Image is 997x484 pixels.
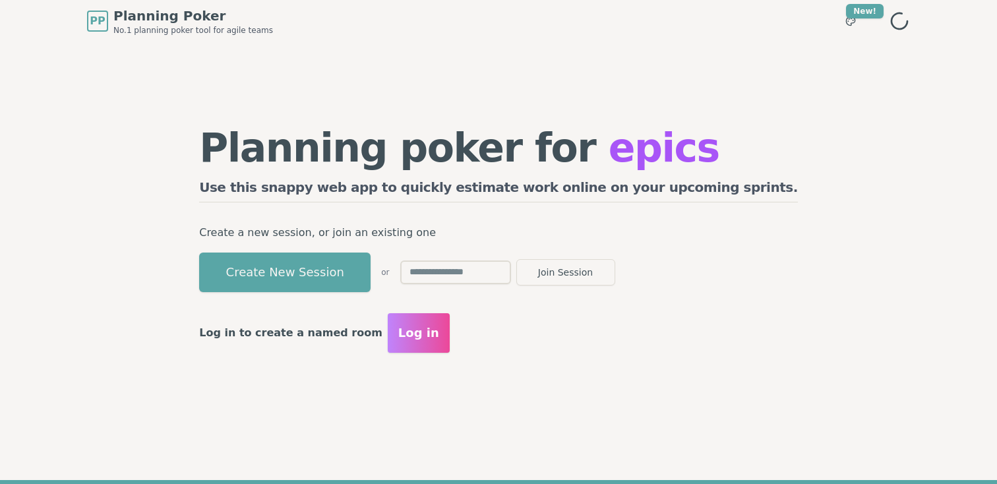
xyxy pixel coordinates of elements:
[199,178,798,202] h2: Use this snappy web app to quickly estimate work online on your upcoming sprints.
[516,259,615,286] button: Join Session
[90,13,105,29] span: PP
[199,253,371,292] button: Create New Session
[388,313,450,353] button: Log in
[839,9,862,33] button: New!
[398,324,439,342] span: Log in
[846,4,884,18] div: New!
[199,324,382,342] p: Log in to create a named room
[87,7,273,36] a: PPPlanning PokerNo.1 planning poker tool for agile teams
[113,25,273,36] span: No.1 planning poker tool for agile teams
[609,125,719,171] span: epics
[381,267,389,278] span: or
[113,7,273,25] span: Planning Poker
[199,128,798,167] h1: Planning poker for
[199,224,798,242] p: Create a new session, or join an existing one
